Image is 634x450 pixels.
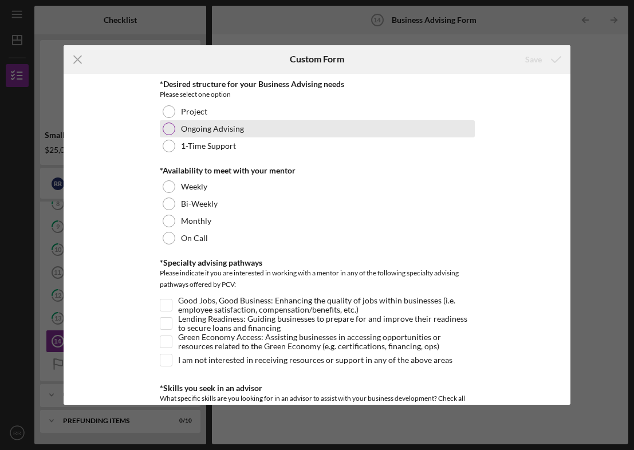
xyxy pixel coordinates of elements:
button: Save [514,48,570,71]
label: Weekly [181,182,207,191]
label: Ongoing Advising [181,124,244,133]
label: Green Economy Access: Assisting businesses in accessing opportunities or resources related to the... [178,336,475,348]
label: On Call [181,234,208,243]
div: Save [525,48,542,71]
label: Lending Readiness: Guiding businesses to prepare for and improve their readiness to secure loans ... [178,318,475,329]
div: *Availability to meet with your mentor [160,166,475,175]
div: *Desired structure for your Business Advising needs [160,80,475,89]
label: 1-Time Support [181,141,236,151]
label: Project [181,107,207,116]
div: Please indicate if you are interested in working with a mentor in any of the following specialty ... [160,267,475,293]
div: What specific skills are you looking for in an advisor to assist with your business development? ... [160,393,475,419]
div: *Skills you seek in an advisor [160,384,475,393]
label: Good Jobs, Good Business: Enhancing the quality of jobs within businesses (i.e. employee satisfac... [178,299,475,311]
div: Please select one option [160,89,475,100]
div: *Specialty advising pathways [160,258,475,267]
h6: Custom Form [290,54,344,64]
label: Monthly [181,216,211,226]
label: I am not interested in receiving resources or support in any of the above areas [178,354,452,366]
label: Bi-Weekly [181,199,218,208]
